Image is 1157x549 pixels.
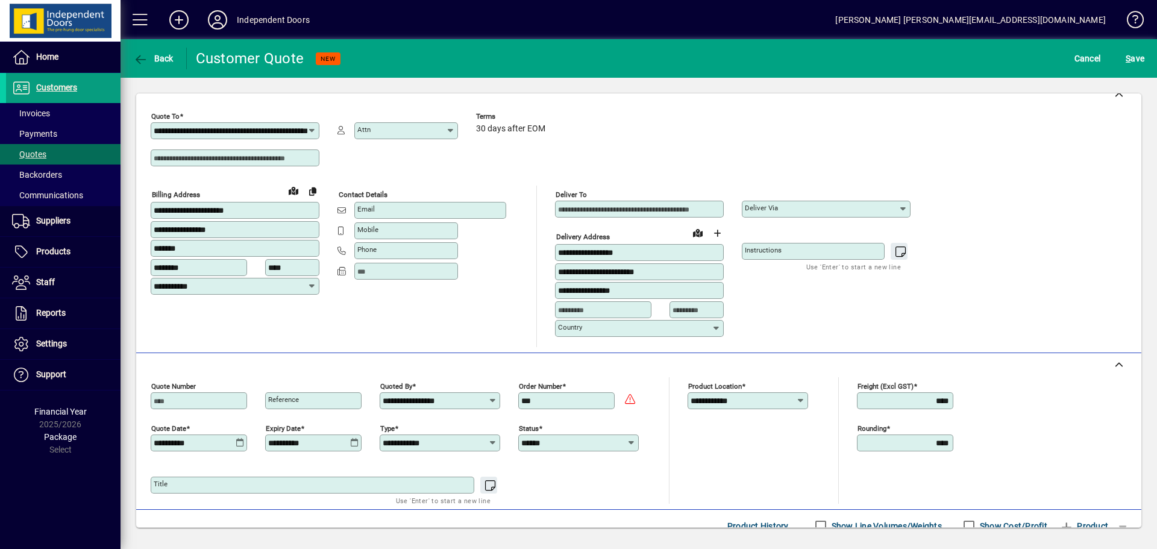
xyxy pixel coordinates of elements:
[727,516,789,536] span: Product History
[1126,49,1144,68] span: ave
[380,381,412,390] mat-label: Quoted by
[6,185,121,205] a: Communications
[519,424,539,432] mat-label: Status
[1059,516,1108,536] span: Product
[977,520,1047,532] label: Show Cost/Profit
[6,103,121,124] a: Invoices
[6,298,121,328] a: Reports
[858,424,886,432] mat-label: Rounding
[36,339,67,348] span: Settings
[12,170,62,180] span: Backorders
[154,480,168,488] mat-label: Title
[558,323,582,331] mat-label: Country
[12,108,50,118] span: Invoices
[6,165,121,185] a: Backorders
[6,329,121,359] a: Settings
[12,129,57,139] span: Payments
[1126,54,1130,63] span: S
[34,407,87,416] span: Financial Year
[36,246,71,256] span: Products
[151,112,180,121] mat-label: Quote To
[198,9,237,31] button: Profile
[357,125,371,134] mat-label: Attn
[6,206,121,236] a: Suppliers
[688,381,742,390] mat-label: Product location
[745,204,778,212] mat-label: Deliver via
[6,124,121,144] a: Payments
[357,245,377,254] mat-label: Phone
[151,424,186,432] mat-label: Quote date
[829,520,942,532] label: Show Line Volumes/Weights
[476,124,545,134] span: 30 days after EOM
[130,48,177,69] button: Back
[36,52,58,61] span: Home
[1053,515,1114,537] button: Product
[36,83,77,92] span: Customers
[476,113,548,121] span: Terms
[160,9,198,31] button: Add
[36,308,66,318] span: Reports
[357,205,375,213] mat-label: Email
[303,181,322,201] button: Copy to Delivery address
[396,494,491,507] mat-hint: Use 'Enter' to start a new line
[6,237,121,267] a: Products
[36,369,66,379] span: Support
[858,381,914,390] mat-label: Freight (excl GST)
[380,424,395,432] mat-label: Type
[284,181,303,200] a: View on map
[196,49,304,68] div: Customer Quote
[6,42,121,72] a: Home
[36,216,71,225] span: Suppliers
[268,395,299,404] mat-label: Reference
[6,144,121,165] a: Quotes
[806,260,901,274] mat-hint: Use 'Enter' to start a new line
[745,246,782,254] mat-label: Instructions
[121,48,187,69] app-page-header-button: Back
[556,190,587,199] mat-label: Deliver To
[151,381,196,390] mat-label: Quote number
[321,55,336,63] span: NEW
[835,10,1106,30] div: [PERSON_NAME] [PERSON_NAME][EMAIL_ADDRESS][DOMAIN_NAME]
[1118,2,1142,42] a: Knowledge Base
[688,223,707,242] a: View on map
[266,424,301,432] mat-label: Expiry date
[357,225,378,234] mat-label: Mobile
[1074,49,1101,68] span: Cancel
[1071,48,1104,69] button: Cancel
[12,149,46,159] span: Quotes
[6,268,121,298] a: Staff
[12,190,83,200] span: Communications
[519,381,562,390] mat-label: Order number
[133,54,174,63] span: Back
[44,432,77,442] span: Package
[6,360,121,390] a: Support
[723,515,794,537] button: Product History
[36,277,55,287] span: Staff
[237,10,310,30] div: Independent Doors
[1123,48,1147,69] button: Save
[707,224,727,243] button: Choose address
